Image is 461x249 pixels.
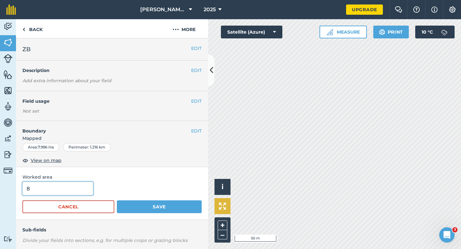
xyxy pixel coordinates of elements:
button: Print [373,26,409,38]
iframe: Intercom live chat [439,227,455,243]
span: 10 ° C [422,26,433,38]
img: svg+xml;base64,PD94bWwgdmVyc2lvbj0iMS4wIiBlbmNvZGluZz0idXRmLTgiPz4KPCEtLSBHZW5lcmF0b3I6IEFkb2JlIE... [4,54,12,63]
img: svg+xml;base64,PD94bWwgdmVyc2lvbj0iMS4wIiBlbmNvZGluZz0idXRmLTgiPz4KPCEtLSBHZW5lcmF0b3I6IEFkb2JlIE... [4,150,12,159]
button: i [214,179,230,195]
span: 3 [452,227,457,232]
h4: Field usage [22,98,191,105]
button: Measure [319,26,367,38]
span: ZB [22,45,31,54]
span: Mapped [16,135,208,142]
img: svg+xml;base64,PHN2ZyB4bWxucz0iaHR0cDovL3d3dy53My5vcmcvMjAwMC9zdmciIHdpZHRoPSI1NiIgaGVpZ2h0PSI2MC... [4,38,12,47]
img: A cog icon [449,6,456,13]
img: svg+xml;base64,PD94bWwgdmVyc2lvbj0iMS4wIiBlbmNvZGluZz0idXRmLTgiPz4KPCEtLSBHZW5lcmF0b3I6IEFkb2JlIE... [4,166,12,175]
button: Save [117,200,202,213]
img: svg+xml;base64,PHN2ZyB4bWxucz0iaHR0cDovL3d3dy53My5vcmcvMjAwMC9zdmciIHdpZHRoPSI1NiIgaGVpZ2h0PSI2MC... [4,86,12,95]
h4: Description [22,67,202,74]
img: svg+xml;base64,PHN2ZyB4bWxucz0iaHR0cDovL3d3dy53My5vcmcvMjAwMC9zdmciIHdpZHRoPSI5IiBoZWlnaHQ9IjI0Ii... [22,26,25,33]
img: Ruler icon [327,29,333,35]
div: Area : 7.996 Ha [22,143,59,151]
em: Add extra information about your field [22,78,111,84]
h4: Sub-fields [16,226,208,233]
button: More [160,19,208,38]
img: svg+xml;base64,PHN2ZyB4bWxucz0iaHR0cDovL3d3dy53My5vcmcvMjAwMC9zdmciIHdpZHRoPSIxOCIgaGVpZ2h0PSIyNC... [22,157,28,164]
span: Worked area [22,173,202,181]
button: 10 °C [415,26,455,38]
img: fieldmargin Logo [6,4,16,15]
button: View on map [22,157,61,164]
img: svg+xml;base64,PD94bWwgdmVyc2lvbj0iMS4wIiBlbmNvZGluZz0idXRmLTgiPz4KPCEtLSBHZW5lcmF0b3I6IEFkb2JlIE... [4,102,12,111]
div: Not set [22,108,202,114]
button: EDIT [191,98,202,105]
button: + [218,221,227,230]
h4: Boundary [16,121,191,134]
em: Divide your fields into sections, e.g. for multiple crops or grazing blocks [22,237,188,243]
button: Satellite (Azure) [221,26,282,38]
img: Two speech bubbles overlapping with the left bubble in the forefront [395,6,402,13]
img: svg+xml;base64,PHN2ZyB4bWxucz0iaHR0cDovL3d3dy53My5vcmcvMjAwMC9zdmciIHdpZHRoPSIyMCIgaGVpZ2h0PSIyNC... [173,26,179,33]
button: EDIT [191,45,202,52]
img: svg+xml;base64,PD94bWwgdmVyc2lvbj0iMS4wIiBlbmNvZGluZz0idXRmLTgiPz4KPCEtLSBHZW5lcmF0b3I6IEFkb2JlIE... [4,134,12,143]
a: Back [16,19,49,38]
img: svg+xml;base64,PD94bWwgdmVyc2lvbj0iMS4wIiBlbmNvZGluZz0idXRmLTgiPz4KPCEtLSBHZW5lcmF0b3I6IEFkb2JlIE... [4,22,12,31]
img: svg+xml;base64,PD94bWwgdmVyc2lvbj0iMS4wIiBlbmNvZGluZz0idXRmLTgiPz4KPCEtLSBHZW5lcmF0b3I6IEFkb2JlIE... [4,118,12,127]
span: [PERSON_NAME] & Sons [140,6,186,13]
span: i [222,183,223,191]
img: svg+xml;base64,PD94bWwgdmVyc2lvbj0iMS4wIiBlbmNvZGluZz0idXRmLTgiPz4KPCEtLSBHZW5lcmF0b3I6IEFkb2JlIE... [438,26,451,38]
span: View on map [31,157,61,164]
button: Cancel [22,200,114,213]
button: EDIT [191,127,202,134]
div: Perimeter : 1.216 km [63,143,111,151]
button: – [218,230,227,239]
img: svg+xml;base64,PHN2ZyB4bWxucz0iaHR0cDovL3d3dy53My5vcmcvMjAwMC9zdmciIHdpZHRoPSIxOSIgaGVpZ2h0PSIyNC... [379,28,385,36]
span: 2025 [204,6,216,13]
a: Upgrade [346,4,383,15]
img: svg+xml;base64,PHN2ZyB4bWxucz0iaHR0cDovL3d3dy53My5vcmcvMjAwMC9zdmciIHdpZHRoPSIxNyIgaGVpZ2h0PSIxNy... [431,6,438,13]
img: svg+xml;base64,PHN2ZyB4bWxucz0iaHR0cDovL3d3dy53My5vcmcvMjAwMC9zdmciIHdpZHRoPSI1NiIgaGVpZ2h0PSI2MC... [4,70,12,79]
img: A question mark icon [413,6,420,13]
img: Four arrows, one pointing top left, one top right, one bottom right and the last bottom left [219,203,226,210]
img: svg+xml;base64,PD94bWwgdmVyc2lvbj0iMS4wIiBlbmNvZGluZz0idXRmLTgiPz4KPCEtLSBHZW5lcmF0b3I6IEFkb2JlIE... [4,236,12,242]
button: EDIT [191,67,202,74]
